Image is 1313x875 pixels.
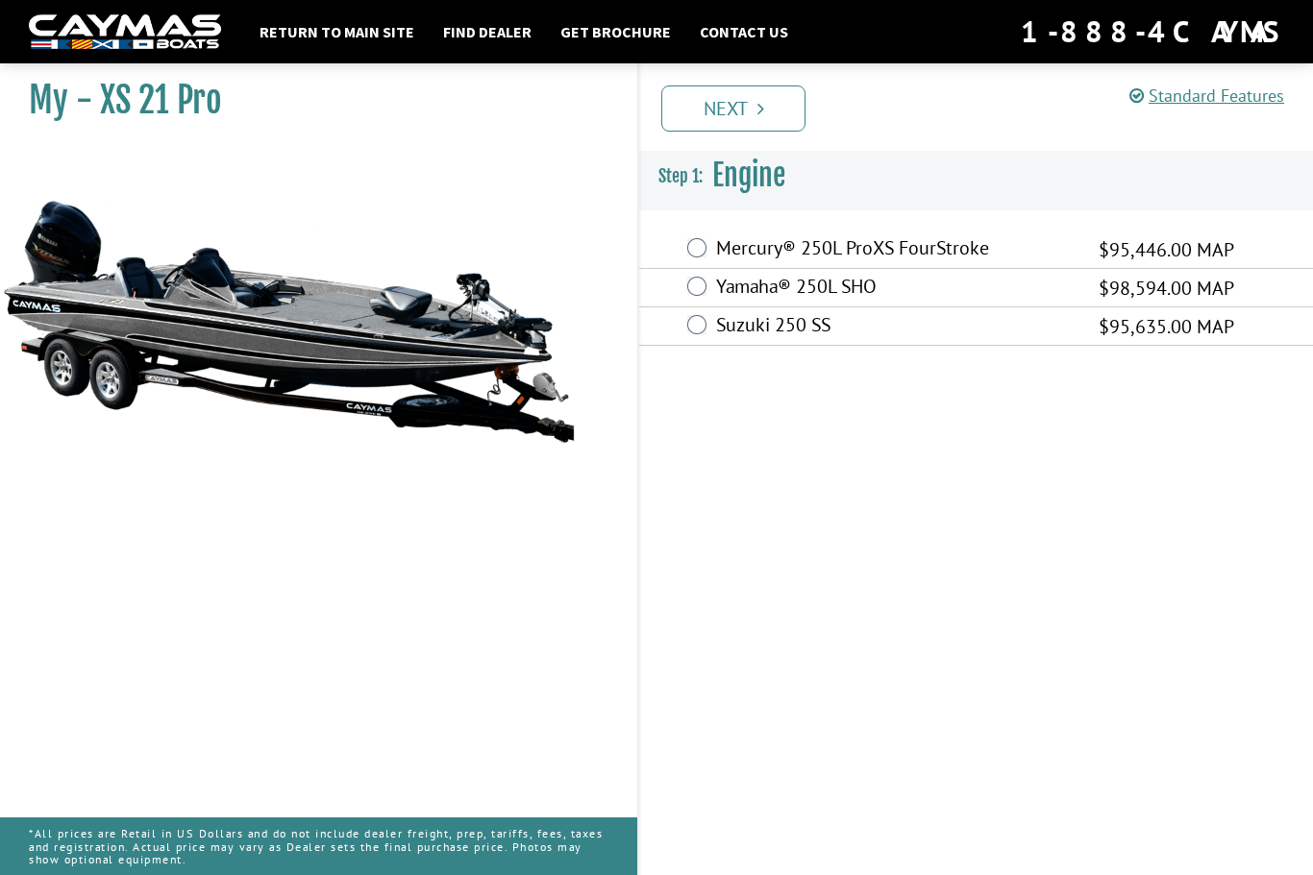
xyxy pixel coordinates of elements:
[656,83,1313,132] ul: Pagination
[716,236,1075,264] label: Mercury® 250L ProXS FourStroke
[551,19,681,44] a: Get Brochure
[690,19,798,44] a: Contact Us
[661,85,805,132] a: Next
[1099,235,1234,264] span: $95,446.00 MAP
[1021,11,1284,53] div: 1-888-4CAYMAS
[716,275,1075,303] label: Yamaha® 250L SHO
[29,79,589,122] h1: My - XS 21 Pro
[716,313,1075,341] label: Suzuki 250 SS
[1099,274,1234,303] span: $98,594.00 MAP
[1099,312,1234,341] span: $95,635.00 MAP
[1129,85,1284,107] a: Standard Features
[29,817,608,875] p: *All prices are Retail in US Dollars and do not include dealer freight, prep, tariffs, fees, taxe...
[639,140,1313,211] h3: Engine
[250,19,424,44] a: Return to main site
[434,19,541,44] a: Find Dealer
[29,14,221,50] img: white-logo-c9c8dbefe5ff5ceceb0f0178aa75bf4bb51f6bca0971e226c86eb53dfe498488.png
